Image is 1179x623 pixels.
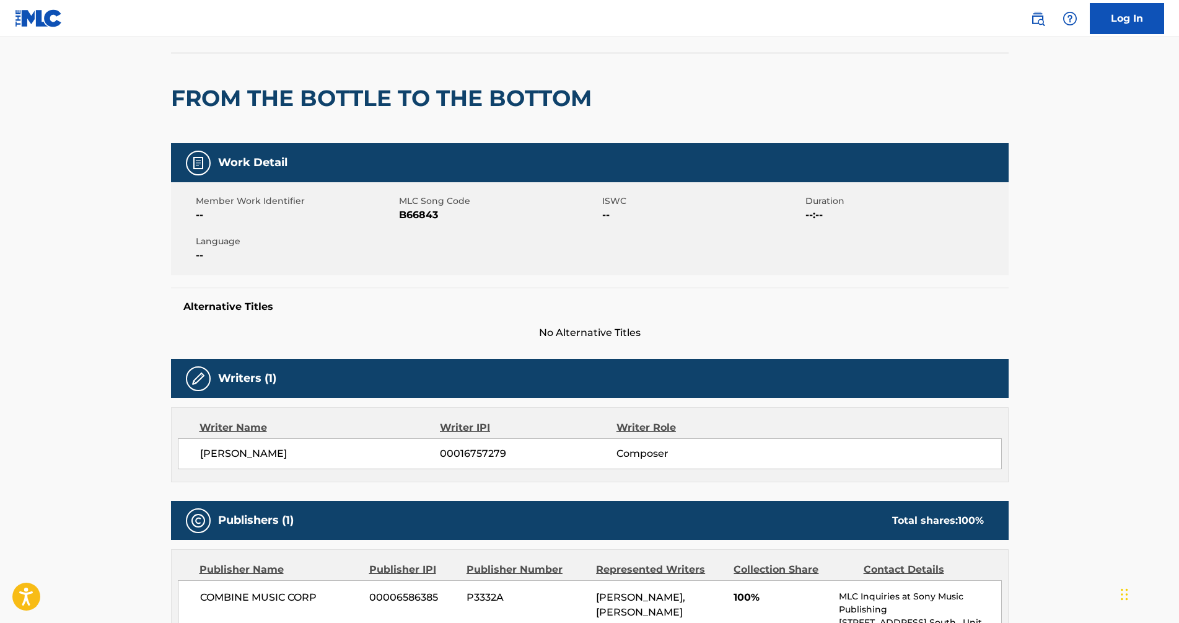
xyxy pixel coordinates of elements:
[218,156,287,170] h5: Work Detail
[369,562,457,577] div: Publisher IPI
[602,195,802,208] span: ISWC
[734,590,830,605] span: 100%
[596,562,724,577] div: Represented Writers
[958,515,984,526] span: 100 %
[602,208,802,223] span: --
[616,446,777,461] span: Composer
[191,371,206,386] img: Writers
[1058,6,1082,31] div: Help
[616,420,777,435] div: Writer Role
[196,208,396,223] span: --
[1121,576,1128,613] div: Drag
[864,562,984,577] div: Contact Details
[1117,563,1179,623] iframe: Chat Widget
[199,420,440,435] div: Writer Name
[218,513,294,528] h5: Publishers (1)
[467,590,587,605] span: P3332A
[191,513,206,528] img: Publishers
[171,84,598,112] h2: FROM THE BOTTLE TO THE BOTTOM
[1063,11,1077,26] img: help
[199,562,360,577] div: Publisher Name
[191,156,206,170] img: Work Detail
[734,562,854,577] div: Collection Share
[805,208,1006,223] span: --:--
[15,9,63,27] img: MLC Logo
[1090,3,1164,34] a: Log In
[200,590,361,605] span: COMBINE MUSIC CORP
[440,420,616,435] div: Writer IPI
[200,446,440,461] span: [PERSON_NAME]
[399,208,599,223] span: B66843
[1030,11,1045,26] img: search
[369,590,457,605] span: 00006586385
[467,562,587,577] div: Publisher Number
[805,195,1006,208] span: Duration
[839,590,1001,616] p: MLC Inquiries at Sony Music Publishing
[196,235,396,248] span: Language
[196,195,396,208] span: Member Work Identifier
[183,301,996,313] h5: Alternative Titles
[218,371,276,386] h5: Writers (1)
[440,446,616,461] span: 00016757279
[1025,6,1050,31] a: Public Search
[196,248,396,263] span: --
[399,195,599,208] span: MLC Song Code
[171,325,1009,340] span: No Alternative Titles
[892,513,984,528] div: Total shares:
[596,591,685,618] span: [PERSON_NAME], [PERSON_NAME]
